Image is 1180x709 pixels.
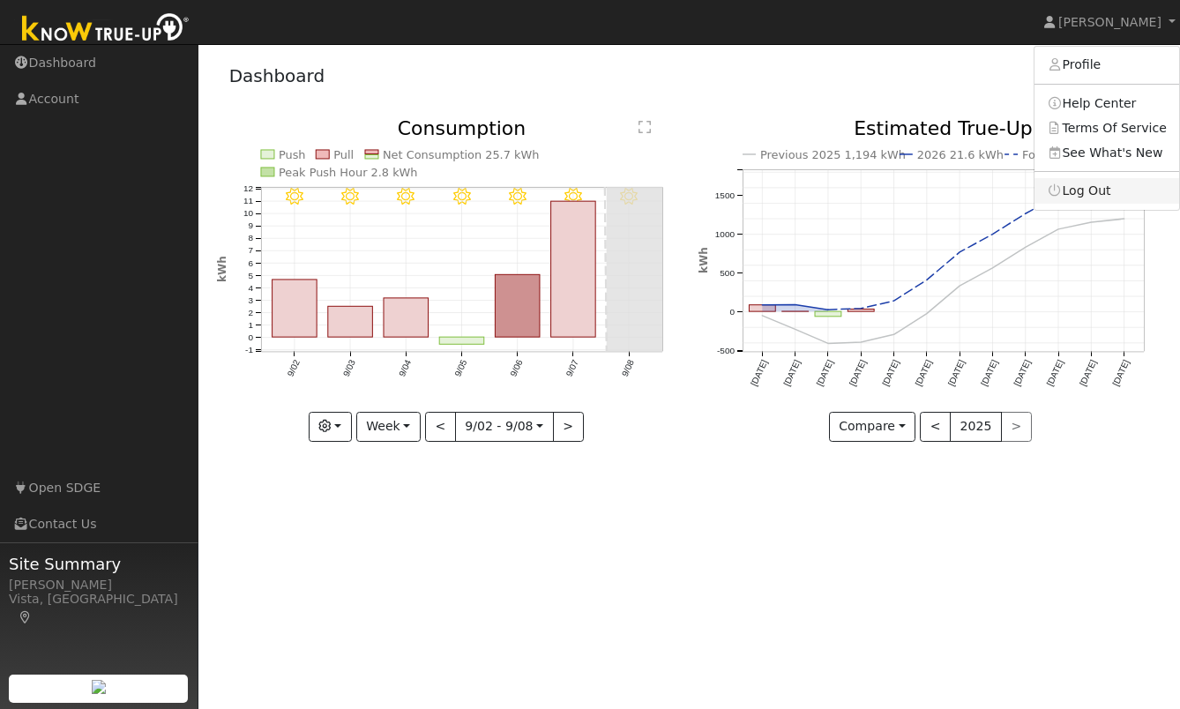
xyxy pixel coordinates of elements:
circle: onclick="" [792,302,799,309]
text: 4 [248,283,253,293]
text: 1000 [715,229,736,239]
div: Vista, [GEOGRAPHIC_DATA] [9,590,189,627]
text: [DATE] [880,358,900,387]
i: 9/03 - Clear [341,188,359,205]
text: 9/04 [397,358,413,378]
a: Dashboard [229,65,325,86]
circle: onclick="" [1055,226,1062,233]
text: [DATE] [1045,358,1065,387]
circle: onclick="" [956,249,963,256]
text: [DATE] [979,358,999,387]
text: 2 [248,308,253,317]
text: 9/02 [285,358,301,378]
text: [DATE] [1111,358,1131,387]
circle: onclick="" [1088,219,1095,226]
text: 0 [729,307,735,317]
text: [DATE] [848,358,868,387]
rect: onclick="" [550,201,595,337]
img: Know True-Up [13,10,198,49]
button: 9/02 - 9/08 [455,412,554,442]
a: Map [18,610,34,624]
text: Push [279,148,306,161]
text: 3 [248,295,253,305]
circle: onclick="" [825,340,832,347]
circle: onclick="" [956,282,963,289]
rect: onclick="" [750,305,776,311]
text: [DATE] [1078,358,1098,387]
text: 6 [248,258,253,268]
text: Previous 2025 1,194 kWh [760,148,906,161]
text: [DATE] [749,358,769,387]
text: [DATE] [781,358,802,387]
i: 9/06 - Clear [509,188,527,205]
text: 9/03 [341,358,357,378]
text: [DATE] [815,358,835,387]
button: < [920,412,951,442]
circle: onclick="" [857,305,864,312]
button: > [553,412,584,442]
text: Estimated True-Up [854,117,1033,139]
rect: onclick="" [815,311,841,317]
circle: onclick="" [923,277,930,284]
rect: onclick="" [495,275,540,338]
text:  [639,120,651,134]
a: Help Center [1034,91,1179,116]
i: 9/02 - Clear [286,188,303,205]
button: Week [356,412,421,442]
a: See What's New [1034,140,1179,165]
text: 9/05 [452,358,468,378]
img: retrieve [92,680,106,694]
circle: onclick="" [1022,244,1029,251]
rect: onclick="" [848,310,874,312]
text: 1500 [715,190,736,200]
button: Compare [829,412,916,442]
circle: onclick="" [857,339,864,346]
circle: onclick="" [1022,210,1029,217]
text: kWh [216,257,228,283]
i: 9/05 - Clear [452,188,470,205]
div: [PERSON_NAME] [9,576,189,594]
span: [PERSON_NAME] [1058,15,1161,29]
text: Pull [333,148,354,161]
text: [DATE] [914,358,934,387]
circle: onclick="" [758,302,766,309]
text: 9/06 [508,358,524,378]
text: -500 [717,346,735,355]
rect: onclick="" [272,280,317,337]
text: [DATE] [1012,358,1033,387]
circle: onclick="" [923,310,930,317]
text: Peak Push Hour 2.8 kWh [279,166,418,179]
text: -1 [245,345,253,354]
circle: onclick="" [758,312,766,319]
text: 500 [720,268,735,278]
text: 0 [248,332,253,342]
circle: onclick="" [1121,215,1128,222]
rect: onclick="" [327,307,372,338]
text: kWh [698,248,710,274]
a: Terms Of Service [1034,116,1179,140]
text: 7 [248,246,253,256]
circle: onclick="" [825,307,832,314]
button: 2025 [950,412,1002,442]
text: Consumption [397,117,526,139]
text: 9 [248,221,253,231]
circle: onclick="" [990,231,997,238]
text: 8 [248,234,253,243]
a: Log Out [1034,178,1179,203]
span: Site Summary [9,552,189,576]
text: [DATE] [946,358,967,387]
button: < [425,412,456,442]
rect: onclick="" [384,298,429,337]
text: 2026 21.6 kWh [917,148,1004,161]
text: 5 [248,271,253,280]
text: Net Consumption 25.7 kWh [383,148,540,161]
circle: onclick="" [990,265,997,272]
circle: onclick="" [792,326,799,333]
rect: onclick="" [439,338,484,345]
a: Profile [1034,53,1179,78]
i: 9/04 - Clear [397,188,414,205]
text: 1 [248,320,253,330]
circle: onclick="" [891,332,898,339]
text: 10 [243,209,253,219]
text: 9/08 [620,358,636,378]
